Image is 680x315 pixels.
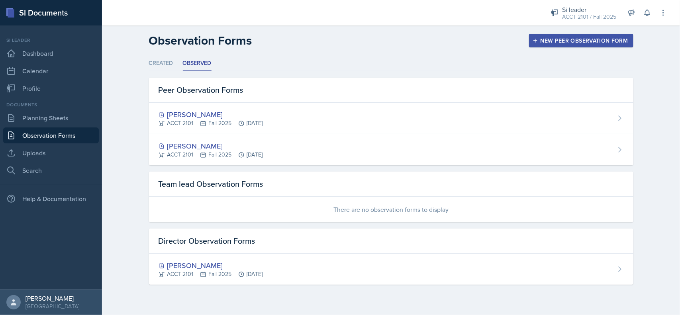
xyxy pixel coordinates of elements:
div: Si leader [3,37,99,44]
div: Help & Documentation [3,191,99,207]
div: [PERSON_NAME] [159,260,263,271]
div: Team lead Observation Forms [149,172,633,197]
a: [PERSON_NAME] ACCT 2101Fall 2025[DATE] [149,254,633,285]
div: Peer Observation Forms [149,78,633,103]
div: [PERSON_NAME] [25,294,79,302]
div: New Peer Observation Form [534,37,628,44]
li: Observed [183,56,212,71]
div: There are no observation forms to display [149,197,633,222]
a: [PERSON_NAME] ACCT 2101Fall 2025[DATE] [149,103,633,134]
div: ACCT 2101 Fall 2025 [DATE] [159,151,263,159]
button: New Peer Observation Form [529,34,633,47]
a: Observation Forms [3,127,99,143]
div: ACCT 2101 / Fall 2025 [562,13,616,21]
a: Uploads [3,145,99,161]
div: [PERSON_NAME] [159,141,263,151]
a: [PERSON_NAME] ACCT 2101Fall 2025[DATE] [149,134,633,165]
div: ACCT 2101 Fall 2025 [DATE] [159,270,263,278]
div: Documents [3,101,99,108]
h2: Observation Forms [149,33,252,48]
a: Planning Sheets [3,110,99,126]
div: Si leader [562,5,616,14]
li: Created [149,56,173,71]
a: Dashboard [3,45,99,61]
a: Calendar [3,63,99,79]
div: ACCT 2101 Fall 2025 [DATE] [159,119,263,127]
div: [PERSON_NAME] [159,109,263,120]
div: [GEOGRAPHIC_DATA] [25,302,79,310]
div: Director Observation Forms [149,229,633,254]
a: Search [3,162,99,178]
a: Profile [3,80,99,96]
